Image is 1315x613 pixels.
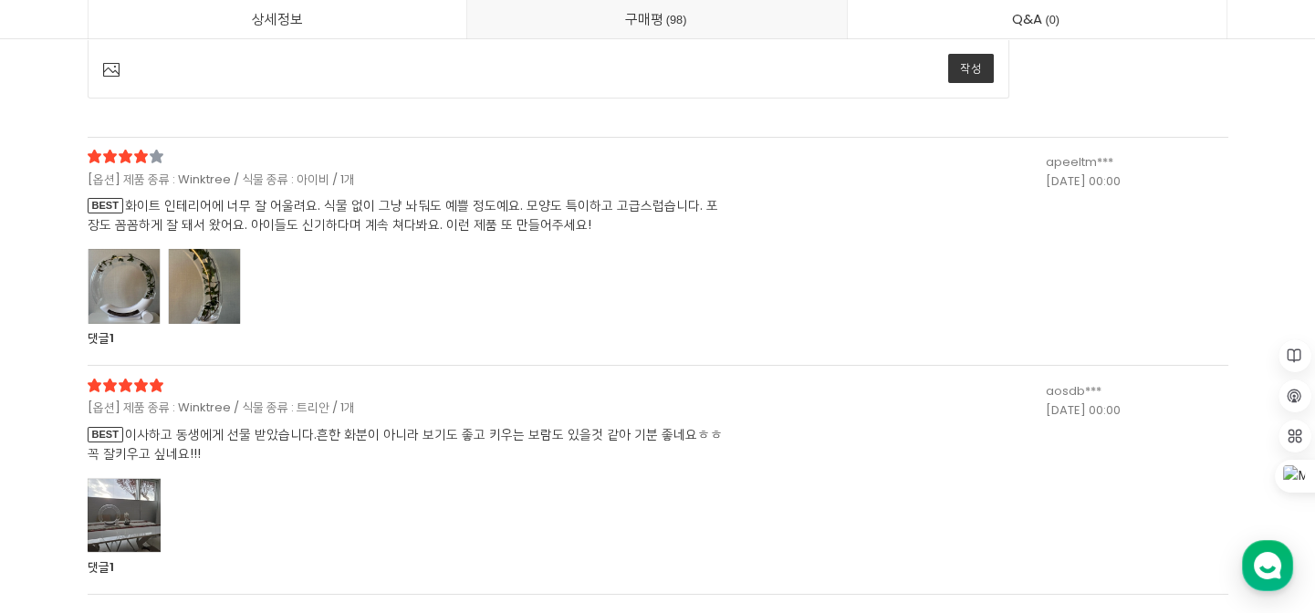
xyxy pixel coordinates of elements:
[88,198,123,213] span: BEST
[88,425,726,463] span: 이사하고 동생에게 선물 받았습니다.흔한 화분이 아니라 보기도 좋고 키우는 보람도 있을것 같아 기분 좋네요ㅎㅎ 꼭 잘키우고 싶네요!!!
[88,558,110,576] strong: 댓글
[110,329,114,347] span: 1
[110,558,114,576] span: 1
[282,489,304,504] span: 설정
[663,10,690,29] span: 98
[1046,172,1228,192] div: [DATE] 00:00
[5,462,120,507] a: 홈
[1046,401,1228,421] div: [DATE] 00:00
[120,462,235,507] a: 대화
[88,399,681,418] span: [옵션] 제품 종류 : Winktree / 식물 종류 : 트리안 / 1개
[88,171,681,190] span: [옵션] 제품 종류 : Winktree / 식물 종류 : 아이비 / 1개
[88,329,110,347] strong: 댓글
[57,489,68,504] span: 홈
[948,54,994,83] a: 작성
[167,490,189,504] span: 대화
[88,196,726,234] span: 화이트 인테리어에 너무 잘 어울려요. 식물 없이 그냥 놔둬도 예쁠 정도예요. 모양도 특이하고 고급스럽습니다. 포장도 꼼꼼하게 잘 돼서 왔어요. 아이들도 신기하다며 계속 쳐다봐...
[235,462,350,507] a: 설정
[1042,10,1062,29] span: 0
[88,427,123,442] span: BEST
